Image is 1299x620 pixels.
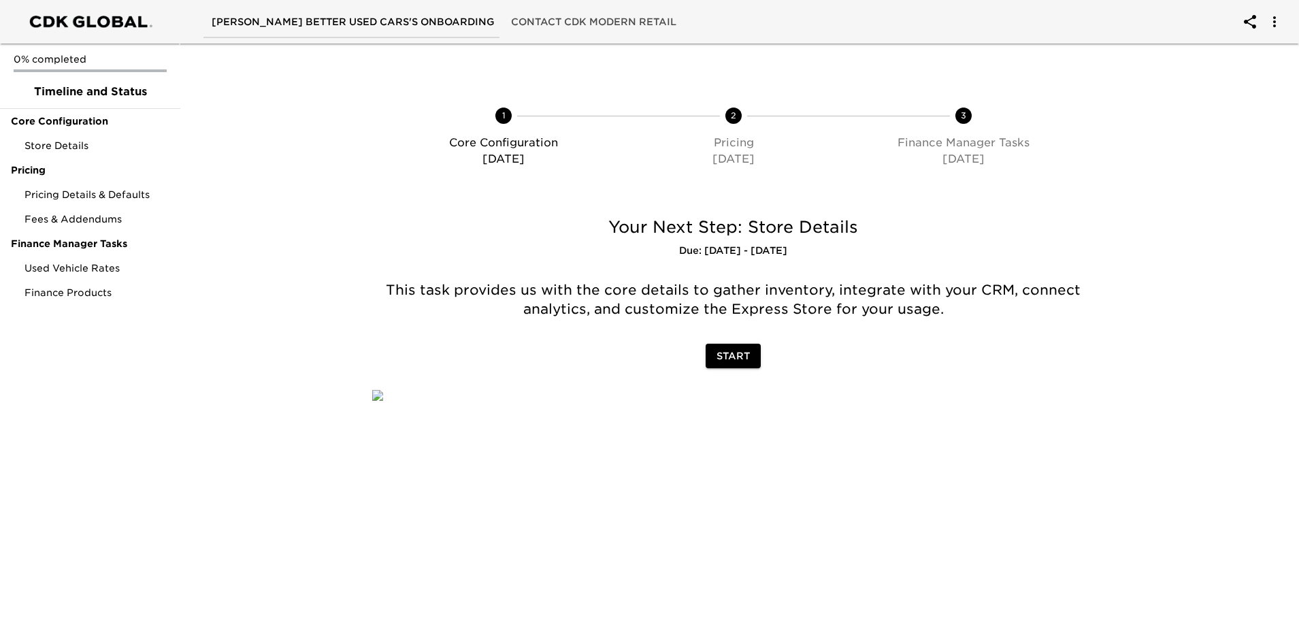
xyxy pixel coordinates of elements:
[212,14,495,31] span: [PERSON_NAME] Better Used Cars's Onboarding
[11,163,169,177] span: Pricing
[24,212,169,226] span: Fees & Addendums
[386,282,1085,317] span: This task provides us with the core details to gather inventory, integrate with your CRM, connect...
[372,390,383,401] img: qkibX1zbU72zw90W6Gan%2FTemplates%2Fc8u5urROGxQJUwQoavog%2F5483c2e4-06d1-4af0-a5c5-4d36678a9ce5.jpg
[1234,5,1266,38] button: account of current user
[11,237,169,250] span: Finance Manager Tasks
[372,216,1094,238] h5: Your Next Step: Store Details
[372,244,1094,259] h6: Due: [DATE] - [DATE]
[854,151,1073,167] p: [DATE]
[394,135,613,151] p: Core Configuration
[502,110,506,120] text: 1
[24,261,169,275] span: Used Vehicle Rates
[24,188,169,201] span: Pricing Details & Defaults
[961,110,966,120] text: 3
[14,52,167,66] p: 0% completed
[624,151,843,167] p: [DATE]
[706,344,761,369] button: Start
[24,286,169,299] span: Finance Products
[394,151,613,167] p: [DATE]
[1258,5,1291,38] button: account of current user
[854,135,1073,151] p: Finance Manager Tasks
[11,84,169,100] span: Timeline and Status
[717,348,750,365] span: Start
[731,110,736,120] text: 2
[24,139,169,152] span: Store Details
[11,114,169,128] span: Core Configuration
[511,14,676,31] span: Contact CDK Modern Retail
[624,135,843,151] p: Pricing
